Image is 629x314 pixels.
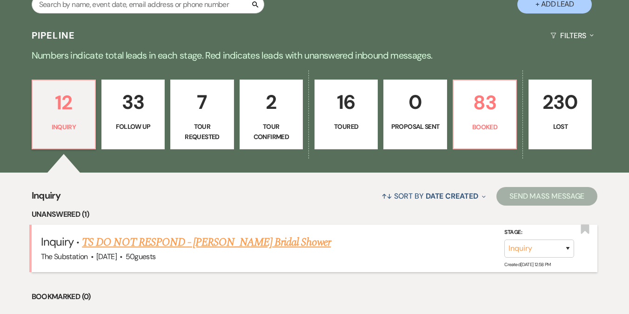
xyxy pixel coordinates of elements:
[32,80,96,149] a: 12Inquiry
[32,208,598,220] li: Unanswered (1)
[38,122,89,132] p: Inquiry
[381,191,393,201] span: ↑↓
[32,291,598,303] li: Bookmarked (0)
[389,87,441,118] p: 0
[246,87,297,118] p: 2
[38,87,89,118] p: 12
[96,252,117,261] span: [DATE]
[321,121,372,132] p: Toured
[101,80,165,149] a: 33Follow Up
[535,121,586,132] p: Lost
[535,87,586,118] p: 230
[32,188,61,208] span: Inquiry
[459,122,510,132] p: Booked
[107,121,159,132] p: Follow Up
[170,80,234,149] a: 7Tour Requested
[126,252,156,261] span: 50 guests
[82,234,331,251] a: TS DO NOT RESPOND - [PERSON_NAME] Bridal Shower
[240,80,303,149] a: 2Tour Confirmed
[41,234,74,249] span: Inquiry
[32,29,75,42] h3: Pipeline
[529,80,592,149] a: 230Lost
[314,80,378,149] a: 16Toured
[246,121,297,142] p: Tour Confirmed
[504,261,550,267] span: Created: [DATE] 12:58 PM
[496,187,598,206] button: Send Mass Message
[504,227,574,238] label: Stage:
[383,80,447,149] a: 0Proposal Sent
[459,87,510,118] p: 83
[453,80,517,149] a: 83Booked
[176,87,228,118] p: 7
[378,184,489,208] button: Sort By Date Created
[176,121,228,142] p: Tour Requested
[41,252,88,261] span: The Substation
[107,87,159,118] p: 33
[389,121,441,132] p: Proposal Sent
[426,191,478,201] span: Date Created
[321,87,372,118] p: 16
[547,23,597,48] button: Filters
